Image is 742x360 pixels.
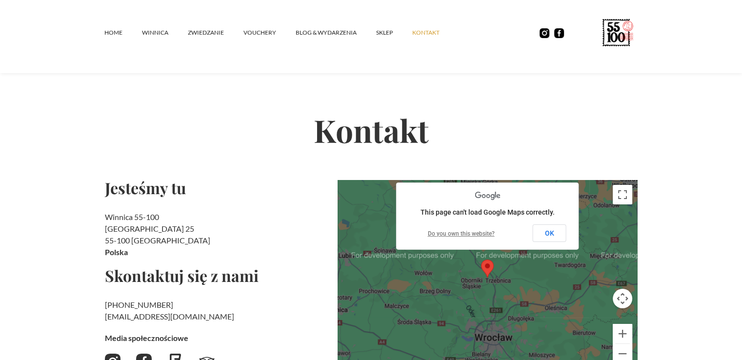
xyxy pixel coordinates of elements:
[613,324,632,343] button: Zoom in
[105,268,330,283] h2: Skontaktuj się z nami
[105,247,128,257] strong: Polska
[533,224,566,242] button: OK
[243,18,296,47] a: vouchery
[188,18,243,47] a: ZWIEDZANIE
[412,18,459,47] a: kontakt
[104,18,142,47] a: Home
[481,260,494,278] div: Map pin
[296,18,376,47] a: Blog & Wydarzenia
[105,180,330,196] h2: Jesteśmy tu
[105,80,638,180] h2: Kontakt
[427,230,494,237] a: Do you own this website?
[142,18,188,47] a: winnica
[105,300,173,309] a: [PHONE_NUMBER]
[105,312,234,321] a: [EMAIL_ADDRESS][DOMAIN_NAME]
[105,333,188,342] strong: Media społecznościowe
[613,185,632,204] button: Toggle fullscreen view
[613,289,632,308] button: Map camera controls
[421,208,555,216] span: This page can't load Google Maps correctly.
[105,299,330,322] h2: ‍
[105,211,330,258] h2: Winnica 55-100 [GEOGRAPHIC_DATA] 25 55-100 [GEOGRAPHIC_DATA]
[376,18,412,47] a: SKLEP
